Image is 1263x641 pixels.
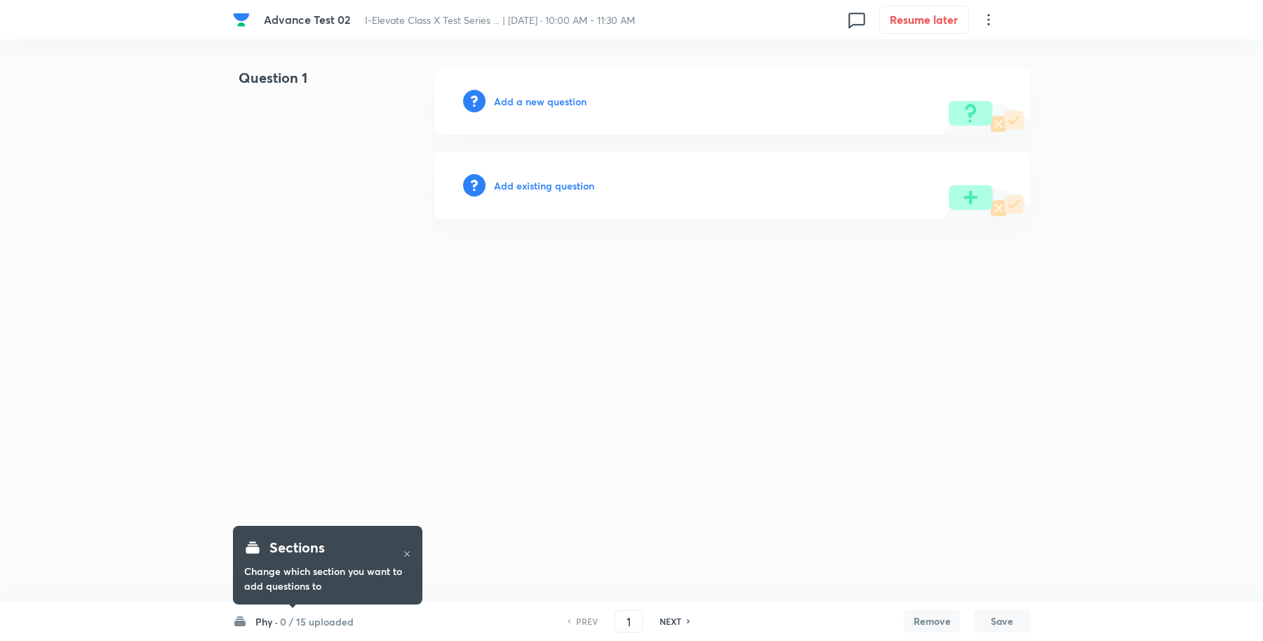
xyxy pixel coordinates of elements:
[233,11,253,28] a: Company Logo
[494,94,587,109] h6: Add a new question
[269,537,325,558] h4: Sections
[879,6,969,34] button: Resume later
[494,178,594,193] h6: Add existing question
[264,12,351,27] span: Advance Test 02
[280,614,354,629] h6: 0 / 15 uploaded
[233,11,250,28] img: Company Logo
[660,615,681,628] h6: NEXT
[576,615,598,628] h6: PREV
[904,610,960,633] button: Remove
[255,614,278,629] h6: Phy ·
[365,13,635,27] span: I-Elevate Class X Test Series ... | [DATE] · 10:00 AM - 11:30 AM
[974,610,1030,633] button: Save
[244,564,411,593] h6: Change which section you want to add questions to
[233,67,390,100] h4: Question 1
